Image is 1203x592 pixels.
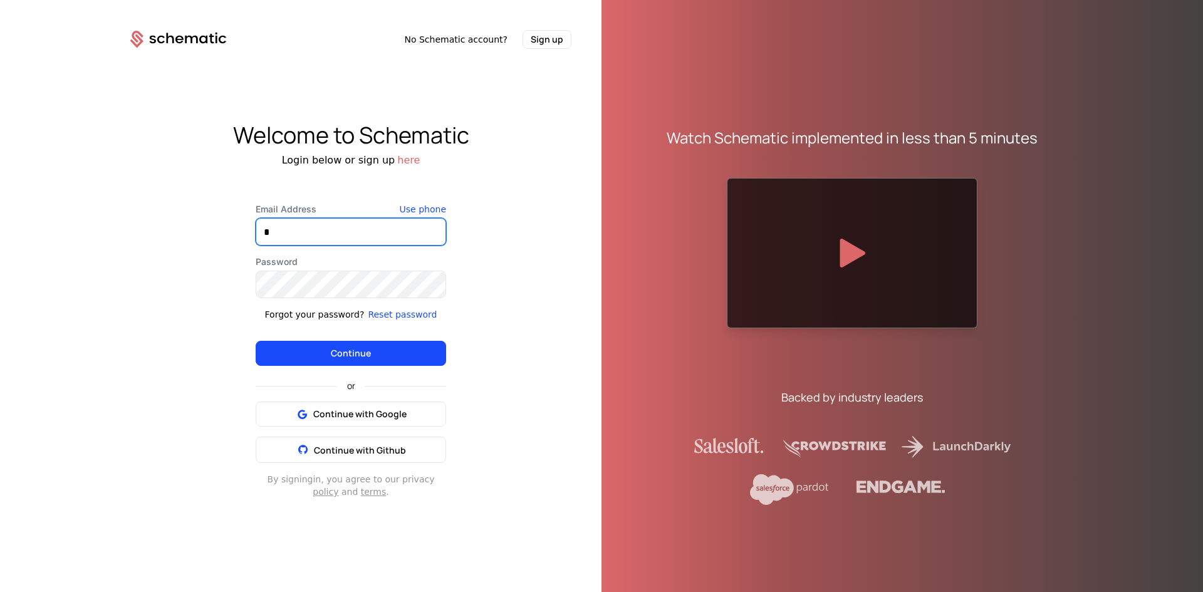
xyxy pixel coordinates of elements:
div: Backed by industry leaders [781,388,923,406]
label: Email Address [256,203,446,216]
button: Continue with Github [256,437,446,463]
button: Continue with Google [256,402,446,427]
span: No Schematic account? [404,33,508,46]
a: terms [361,487,387,497]
div: Watch Schematic implemented in less than 5 minutes [667,128,1038,148]
button: Sign up [523,30,571,49]
div: Welcome to Schematic [100,123,601,148]
div: Login below or sign up [100,153,601,168]
button: here [397,153,420,168]
button: Use phone [400,203,446,216]
button: Continue [256,341,446,366]
button: Reset password [368,308,437,321]
div: By signing in , you agree to our privacy and . [256,473,446,498]
div: Forgot your password? [265,308,365,321]
span: or [337,382,365,390]
span: Continue with Github [314,444,406,456]
a: policy [313,487,338,497]
label: Password [256,256,446,268]
span: Continue with Google [313,408,407,420]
